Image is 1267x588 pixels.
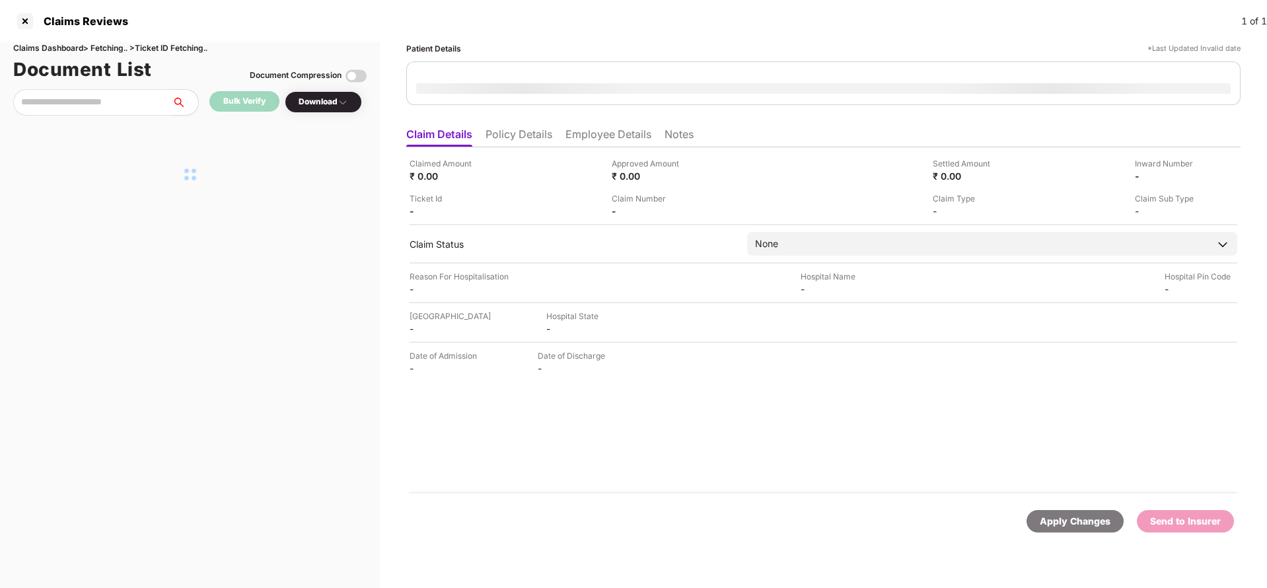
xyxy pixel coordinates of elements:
[933,205,1005,217] div: -
[933,170,1005,182] div: ₹ 0.00
[36,15,128,28] div: Claims Reviews
[410,157,482,170] div: Claimed Amount
[933,192,1005,205] div: Claim Type
[1135,205,1208,217] div: -
[755,237,778,251] div: None
[410,310,491,322] div: [GEOGRAPHIC_DATA]
[410,170,482,182] div: ₹ 0.00
[410,270,509,283] div: Reason For Hospitalisation
[538,362,610,375] div: -
[801,283,873,295] div: -
[1150,514,1221,529] div: Send to Insurer
[933,157,1005,170] div: Settled Amount
[410,192,482,205] div: Ticket Id
[1135,192,1208,205] div: Claim Sub Type
[250,69,342,82] div: Document Compression
[410,349,482,362] div: Date of Admission
[410,362,482,375] div: -
[801,270,873,283] div: Hospital Name
[1040,514,1110,529] div: Apply Changes
[171,89,199,116] button: search
[546,322,619,335] div: -
[13,42,367,55] div: Claims Dashboard > Fetching.. > Ticket ID Fetching..
[1165,270,1237,283] div: Hospital Pin Code
[612,192,684,205] div: Claim Number
[1241,14,1267,28] div: 1 of 1
[546,310,619,322] div: Hospital State
[1135,157,1208,170] div: Inward Number
[665,128,694,147] li: Notes
[410,238,734,250] div: Claim Status
[171,97,198,108] span: search
[565,128,651,147] li: Employee Details
[345,65,367,87] img: svg+xml;base64,PHN2ZyBpZD0iVG9nZ2xlLTMyeDMyIiB4bWxucz0iaHR0cDovL3d3dy53My5vcmcvMjAwMC9zdmciIHdpZH...
[1147,42,1241,55] div: *Last Updated Invalid date
[410,283,482,295] div: -
[13,55,152,84] h1: Document List
[299,96,348,108] div: Download
[406,42,461,55] div: Patient Details
[538,349,610,362] div: Date of Discharge
[406,128,472,147] li: Claim Details
[1135,170,1208,182] div: -
[338,97,348,108] img: svg+xml;base64,PHN2ZyBpZD0iRHJvcGRvd24tMzJ4MzIiIHhtbG5zPSJodHRwOi8vd3d3LnczLm9yZy8yMDAwL3N2ZyIgd2...
[612,170,684,182] div: ₹ 0.00
[612,157,684,170] div: Approved Amount
[410,205,482,217] div: -
[612,205,684,217] div: -
[1165,283,1237,295] div: -
[410,322,482,335] div: -
[486,128,552,147] li: Policy Details
[1216,238,1229,251] img: downArrowIcon
[223,95,266,108] div: Bulk Verify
